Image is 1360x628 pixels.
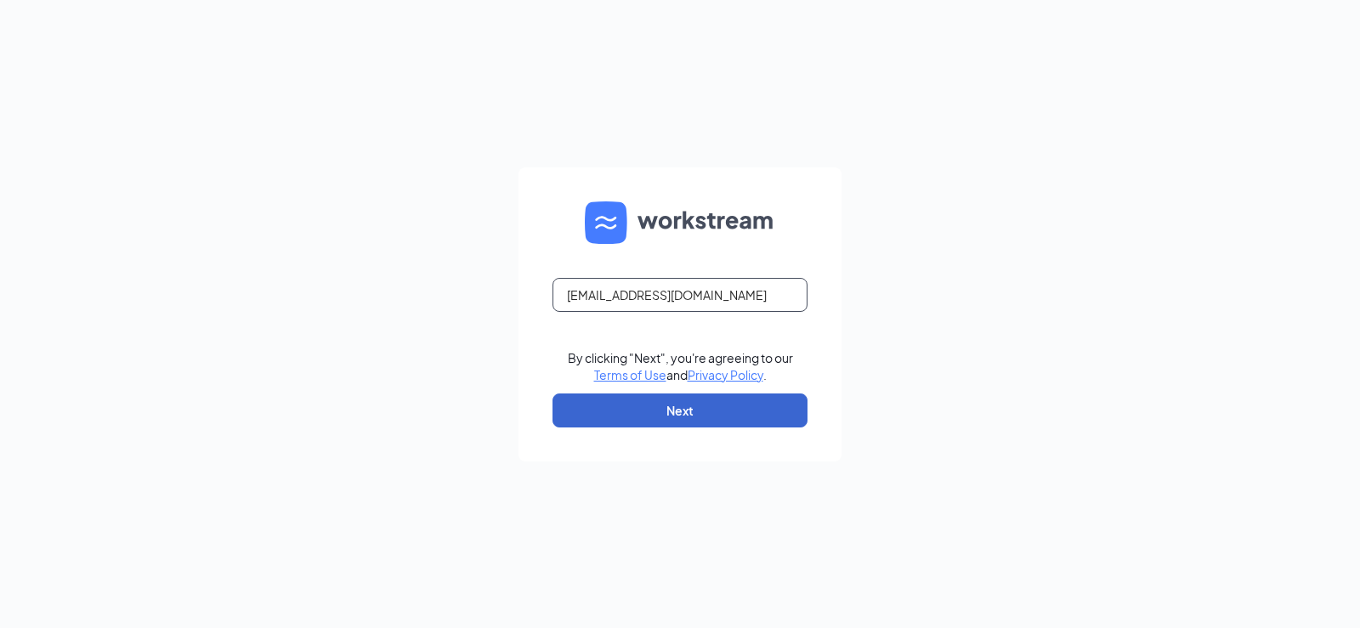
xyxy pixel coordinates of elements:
a: Terms of Use [594,367,666,382]
button: Next [552,393,807,427]
img: WS logo and Workstream text [585,201,775,244]
input: Email [552,278,807,312]
div: By clicking "Next", you're agreeing to our and . [568,349,793,383]
a: Privacy Policy [688,367,763,382]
